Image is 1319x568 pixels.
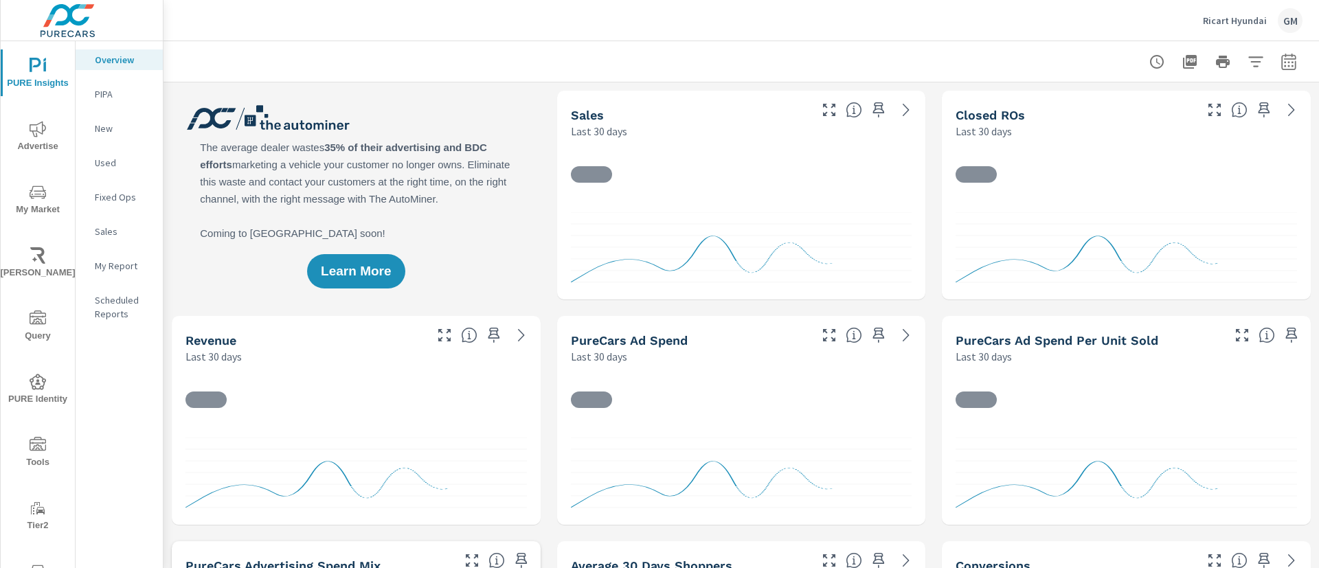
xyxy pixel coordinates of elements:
[95,293,152,321] p: Scheduled Reports
[76,152,163,173] div: Used
[76,255,163,276] div: My Report
[1204,99,1226,121] button: Make Fullscreen
[5,500,71,534] span: Tier2
[483,324,505,346] span: Save this to your personalized report
[1278,8,1303,33] div: GM
[5,374,71,407] span: PURE Identity
[1281,99,1303,121] a: See more details in report
[571,333,688,348] h5: PureCars Ad Spend
[95,122,152,135] p: New
[95,53,152,67] p: Overview
[185,333,236,348] h5: Revenue
[321,265,391,277] span: Learn More
[571,348,627,365] p: Last 30 days
[5,247,71,281] span: [PERSON_NAME]
[95,259,152,273] p: My Report
[571,123,627,139] p: Last 30 days
[5,58,71,91] span: PURE Insights
[956,348,1012,365] p: Last 30 days
[956,123,1012,139] p: Last 30 days
[185,348,242,365] p: Last 30 days
[76,290,163,324] div: Scheduled Reports
[1253,99,1275,121] span: Save this to your personalized report
[5,437,71,470] span: Tools
[5,121,71,155] span: Advertise
[1231,324,1253,346] button: Make Fullscreen
[956,333,1158,348] h5: PureCars Ad Spend Per Unit Sold
[895,324,917,346] a: See more details in report
[868,99,890,121] span: Save this to your personalized report
[846,327,862,343] span: Total cost of media for all PureCars channels for the selected dealership group over the selected...
[95,87,152,101] p: PIPA
[956,108,1025,122] h5: Closed ROs
[510,324,532,346] a: See more details in report
[5,184,71,218] span: My Market
[1275,48,1303,76] button: Select Date Range
[818,324,840,346] button: Make Fullscreen
[76,49,163,70] div: Overview
[846,102,862,118] span: Number of vehicles sold by the dealership over the selected date range. [Source: This data is sou...
[1176,48,1204,76] button: "Export Report to PDF"
[95,156,152,170] p: Used
[76,221,163,242] div: Sales
[95,190,152,204] p: Fixed Ops
[1281,324,1303,346] span: Save this to your personalized report
[818,99,840,121] button: Make Fullscreen
[571,108,604,122] h5: Sales
[1231,102,1248,118] span: Number of Repair Orders Closed by the selected dealership group over the selected time range. [So...
[868,324,890,346] span: Save this to your personalized report
[461,327,477,343] span: Total sales revenue over the selected date range. [Source: This data is sourced from the dealer’s...
[1259,327,1275,343] span: Average cost of advertising per each vehicle sold at the dealer over the selected date range. The...
[433,324,455,346] button: Make Fullscreen
[895,99,917,121] a: See more details in report
[1209,48,1237,76] button: Print Report
[76,84,163,104] div: PIPA
[1242,48,1270,76] button: Apply Filters
[1203,14,1267,27] p: Ricart Hyundai
[76,187,163,207] div: Fixed Ops
[5,310,71,344] span: Query
[307,254,405,288] button: Learn More
[76,118,163,139] div: New
[95,225,152,238] p: Sales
